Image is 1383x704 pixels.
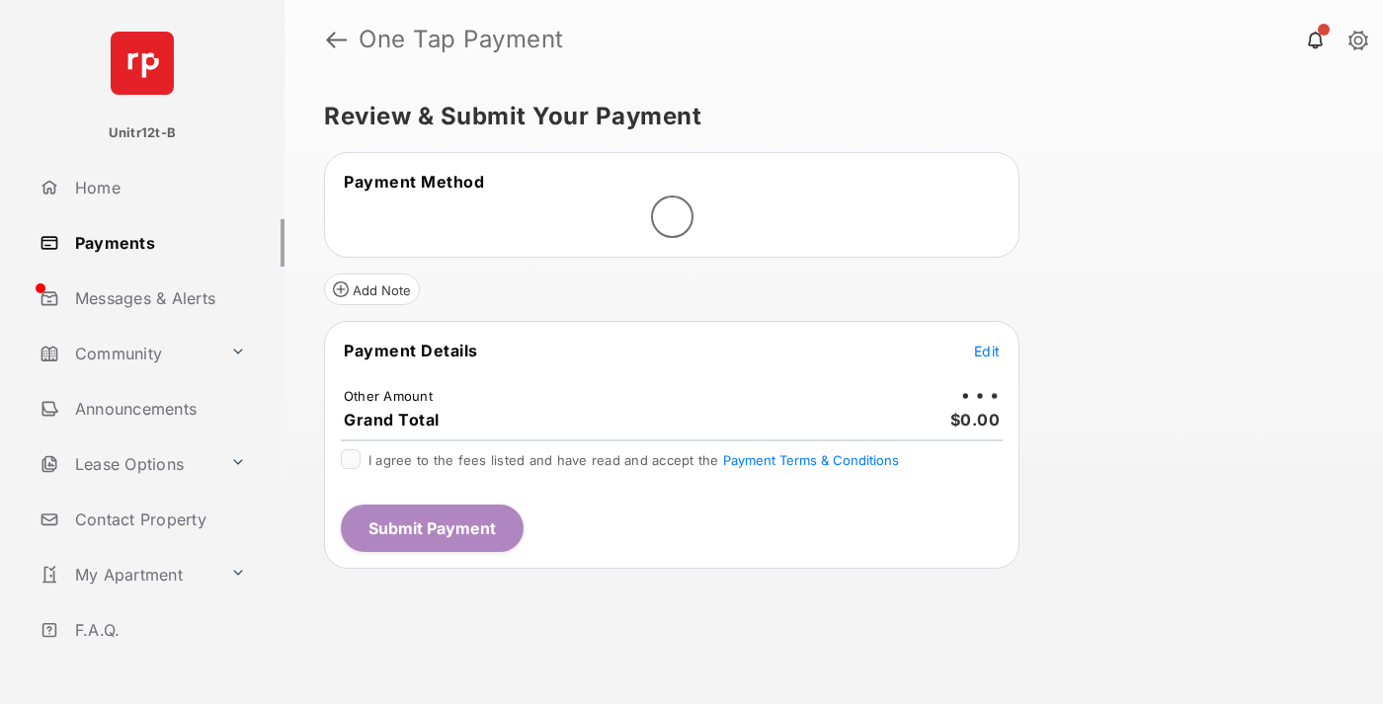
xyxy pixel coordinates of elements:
[32,385,285,432] a: Announcements
[974,343,1000,359] span: Edit
[324,274,420,305] button: Add Note
[32,606,285,654] a: F.A.Q.
[324,105,1328,128] h5: Review & Submit Your Payment
[32,496,285,543] a: Contact Property
[344,341,478,360] span: Payment Details
[359,28,564,51] strong: One Tap Payment
[32,330,222,377] a: Community
[344,410,440,430] span: Grand Total
[950,410,1001,430] span: $0.00
[32,219,285,267] a: Payments
[32,551,222,598] a: My Apartment
[109,123,176,143] p: Unitr12t-B
[974,341,1000,360] button: Edit
[32,274,285,322] a: Messages & Alerts
[111,32,174,95] img: svg+xml;base64,PHN2ZyB4bWxucz0iaHR0cDovL3d3dy53My5vcmcvMjAwMC9zdmciIHdpZHRoPSI2NCIgaGVpZ2h0PSI2NC...
[32,440,222,488] a: Lease Options
[341,505,524,552] button: Submit Payment
[343,387,434,405] td: Other Amount
[723,452,899,468] button: I agree to the fees listed and have read and accept the
[344,172,484,192] span: Payment Method
[32,164,285,211] a: Home
[368,452,899,468] span: I agree to the fees listed and have read and accept the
